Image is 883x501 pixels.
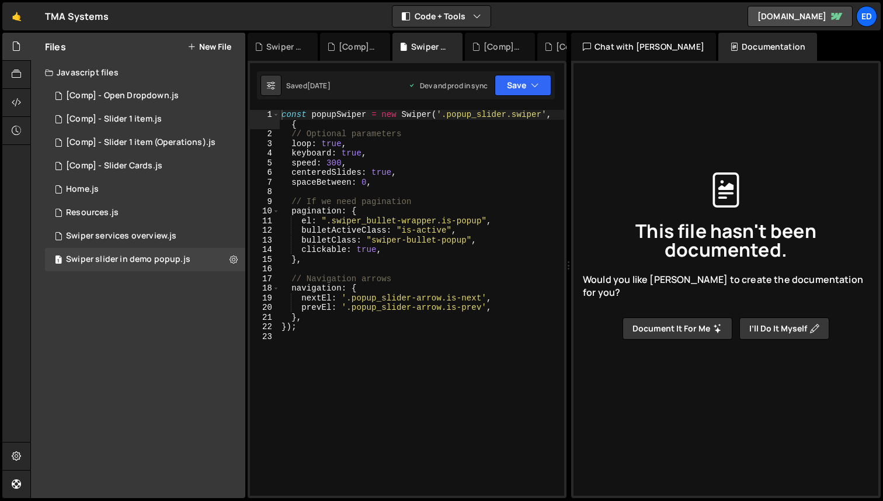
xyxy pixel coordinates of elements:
[739,317,829,340] button: I’ll do it myself
[250,226,280,236] div: 12
[556,41,593,53] div: [Comp] - Slider 1 item (Operations).js
[250,332,280,342] div: 23
[250,206,280,216] div: 10
[748,6,853,27] a: [DOMAIN_NAME]
[392,6,491,27] button: Code + Tools
[45,84,245,108] div: 15745/41947.js
[250,245,280,255] div: 14
[623,317,732,340] button: Document it for me
[45,154,245,178] div: 15745/42002.js
[250,264,280,274] div: 16
[266,41,304,53] div: Swiper services overview.js
[250,284,280,293] div: 18
[45,178,245,201] div: 15745/41882.js
[250,322,280,332] div: 22
[31,61,245,84] div: Javascript files
[45,248,245,271] div: 15745/43499.js
[250,187,280,197] div: 8
[583,273,869,299] span: Would you like [PERSON_NAME] to create the documentation for you?
[45,131,245,154] div: 15745/41948.js
[250,178,280,188] div: 7
[583,222,869,259] span: This file hasn't been documented.
[66,114,162,125] div: [Comp] - Slider 1 item.js
[45,201,245,224] div: 15745/44306.js
[339,41,376,53] div: [Comp] - Open Dropdown.js
[55,256,62,265] span: 1
[408,81,488,91] div: Dev and prod in sync
[495,75,551,96] button: Save
[250,129,280,139] div: 2
[66,137,215,148] div: [Comp] - Slider 1 item (Operations).js
[66,231,176,241] div: Swiper services overview.js
[250,255,280,265] div: 15
[187,42,231,51] button: New File
[250,148,280,158] div: 4
[286,81,331,91] div: Saved
[66,184,99,195] div: Home.js
[250,168,280,178] div: 6
[250,236,280,246] div: 13
[250,216,280,226] div: 11
[856,6,877,27] a: Ed
[66,91,179,101] div: [Comp] - Open Dropdown.js
[45,40,66,53] h2: Files
[718,33,817,61] div: Documentation
[45,108,245,131] div: 15745/41885.js
[307,81,331,91] div: [DATE]
[250,197,280,207] div: 9
[250,303,280,313] div: 20
[45,224,245,248] div: Swiper services overview.js
[250,313,280,323] div: 21
[66,254,190,265] div: Swiper slider in demo popup.js
[411,41,449,53] div: Swiper slider in demo popup.js
[2,2,31,30] a: 🤙
[571,33,716,61] div: Chat with [PERSON_NAME]
[66,161,162,171] div: [Comp] - Slider Cards.js
[484,41,521,53] div: [Comp] - Slider Cards.js
[250,293,280,303] div: 19
[66,208,119,218] div: Resources.js
[250,158,280,168] div: 5
[250,110,280,129] div: 1
[45,9,109,23] div: TMA Systems
[250,274,280,284] div: 17
[250,139,280,149] div: 3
